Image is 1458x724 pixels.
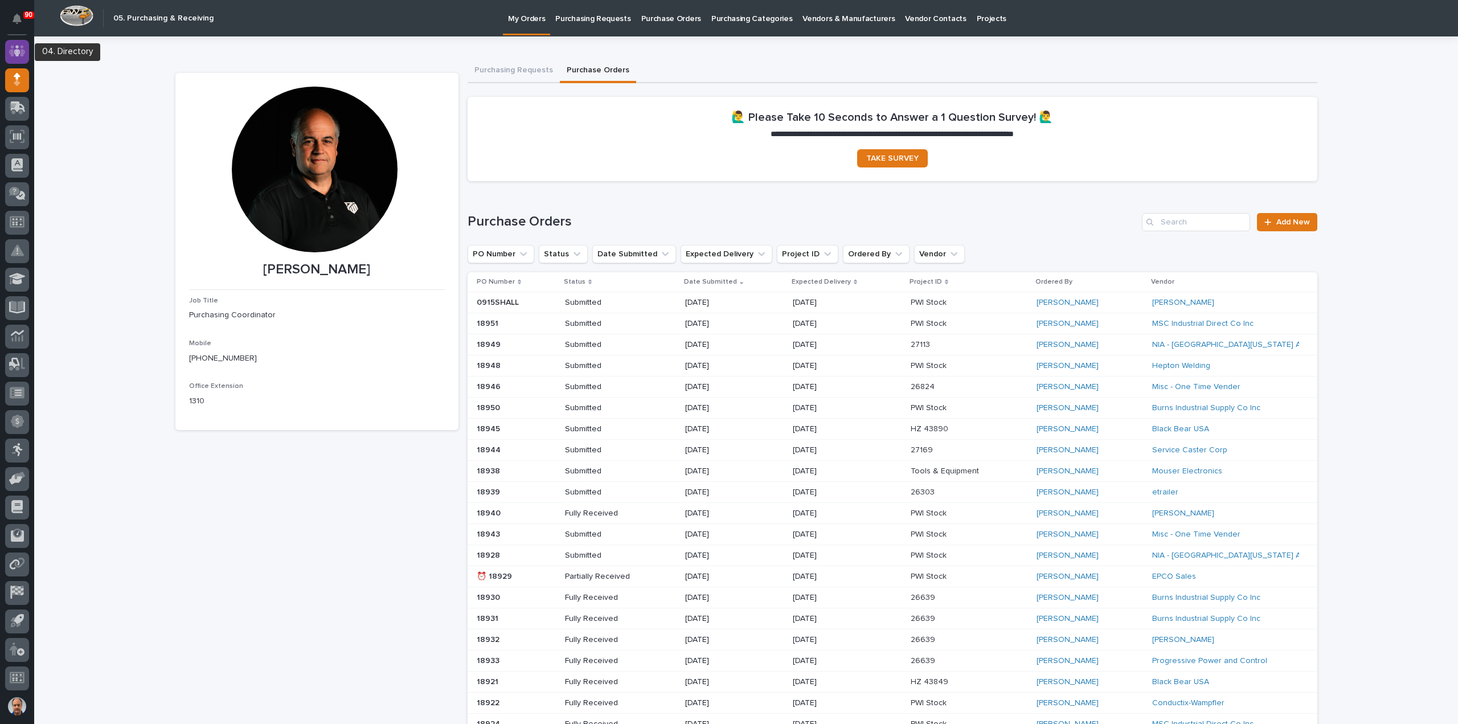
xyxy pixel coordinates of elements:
p: 1310 [189,395,445,407]
a: [PERSON_NAME] [1037,319,1099,329]
tr: 1894818948 Submitted[DATE][DATE]PWI StockPWI Stock [PERSON_NAME] Hepton Welding [468,355,1317,377]
span: Mobile [189,340,211,347]
p: Fully Received [565,593,646,603]
p: PWI Stock [911,549,949,561]
tr: ⏰ 18929⏰ 18929 Partially Received[DATE][DATE]PWI StockPWI Stock [PERSON_NAME] EPCO Sales [468,566,1317,587]
input: Search [1142,213,1250,231]
p: Expected Delivery [792,276,851,288]
a: [PERSON_NAME] [1037,530,1099,539]
tr: 1895118951 Submitted[DATE][DATE]PWI StockPWI Stock [PERSON_NAME] MSC Industrial Direct Co Inc [468,313,1317,334]
button: PO Number [468,245,534,263]
a: [PERSON_NAME] [1037,572,1099,582]
p: Submitted [565,298,646,308]
p: [DATE] [793,424,874,434]
a: Black Bear USA [1152,424,1209,434]
a: [PERSON_NAME] [1037,403,1099,413]
p: 26639 [911,612,937,624]
p: 18931 [477,612,501,624]
p: 27113 [911,338,932,350]
p: 18951 [477,317,501,329]
p: [DATE] [793,593,874,603]
p: Submitted [565,403,646,413]
p: [DATE] [793,340,874,350]
p: [DATE] [793,551,874,561]
a: [PERSON_NAME] [1152,298,1214,308]
p: PWI Stock [911,359,949,371]
p: Purchasing Coordinator [189,309,445,321]
p: Project ID [910,276,942,288]
a: Mouser Electronics [1152,467,1222,476]
p: 18948 [477,359,503,371]
p: 18922 [477,696,502,708]
a: Service Caster Corp [1152,445,1227,455]
p: PWI Stock [911,506,949,518]
p: 18940 [477,506,503,518]
p: [DATE] [793,382,874,392]
h2: 05. Purchasing & Receiving [113,14,214,23]
p: 27169 [911,443,935,455]
a: [PERSON_NAME] [1037,382,1099,392]
p: [DATE] [685,298,767,308]
p: [DATE] [685,635,767,645]
a: [PHONE_NUMBER] [189,354,257,362]
p: [DATE] [793,361,874,371]
p: 0915SHALL [477,296,521,308]
a: MSC Industrial Direct Co Inc [1152,319,1254,329]
a: [PERSON_NAME] [1037,340,1099,350]
p: Ordered By [1035,276,1072,288]
button: Date Submitted [592,245,676,263]
a: Misc - One Time Vender [1152,530,1240,539]
p: 18938 [477,464,502,476]
p: [DATE] [685,445,767,455]
tr: 1894418944 Submitted[DATE][DATE]2716927169 [PERSON_NAME] Service Caster Corp [468,440,1317,461]
tr: 1892118921 Fully Received[DATE][DATE]HZ 43849HZ 43849 [PERSON_NAME] Black Bear USA [468,671,1317,692]
p: 26303 [911,485,937,497]
p: Fully Received [565,635,646,645]
p: [DATE] [793,403,874,413]
p: 18930 [477,591,502,603]
p: Submitted [565,467,646,476]
p: 18939 [477,485,502,497]
p: Vendor [1151,276,1174,288]
p: [DATE] [685,593,767,603]
p: Date Submitted [684,276,737,288]
p: [DATE] [793,467,874,476]
a: [PERSON_NAME] [1037,445,1099,455]
p: 18928 [477,549,502,561]
a: [PERSON_NAME] [1037,488,1099,497]
p: [DATE] [793,445,874,455]
p: [DATE] [793,530,874,539]
p: Submitted [565,445,646,455]
p: [DATE] [685,572,767,582]
h1: Purchase Orders [468,214,1138,230]
p: 18943 [477,527,502,539]
a: [PERSON_NAME] [1152,635,1214,645]
p: Submitted [565,382,646,392]
p: [DATE] [685,509,767,518]
a: Add New [1257,213,1317,231]
tr: 1895018950 Submitted[DATE][DATE]PWI StockPWI Stock [PERSON_NAME] Burns Industrial Supply Co Inc [468,398,1317,419]
p: PWI Stock [911,317,949,329]
p: [DATE] [685,656,767,666]
p: [PERSON_NAME] [189,261,445,278]
a: [PERSON_NAME] [1037,614,1099,624]
tr: 1892818928 Submitted[DATE][DATE]PWI StockPWI Stock [PERSON_NAME] NIA - [GEOGRAPHIC_DATA][US_STATE... [468,545,1317,566]
p: [DATE] [685,614,767,624]
p: [DATE] [685,677,767,687]
span: Office Extension [189,383,243,390]
a: Burns Industrial Supply Co Inc [1152,593,1260,603]
a: Hepton Welding [1152,361,1210,371]
span: TAKE SURVEY [866,154,919,162]
tr: 1893818938 Submitted[DATE][DATE]Tools & EquipmentTools & Equipment [PERSON_NAME] Mouser Electronics [468,461,1317,482]
tr: 1893018930 Fully Received[DATE][DATE]2663926639 [PERSON_NAME] Burns Industrial Supply Co Inc [468,587,1317,608]
p: 26824 [911,380,937,392]
button: Purchase Orders [560,59,636,83]
button: Status [539,245,588,263]
p: 18921 [477,675,501,687]
p: [DATE] [793,635,874,645]
a: NIA - [GEOGRAPHIC_DATA][US_STATE] Axle [1152,551,1312,561]
a: [PERSON_NAME] [1037,677,1099,687]
p: [DATE] [793,319,874,329]
a: [PERSON_NAME] [1037,698,1099,708]
a: Black Bear USA [1152,677,1209,687]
